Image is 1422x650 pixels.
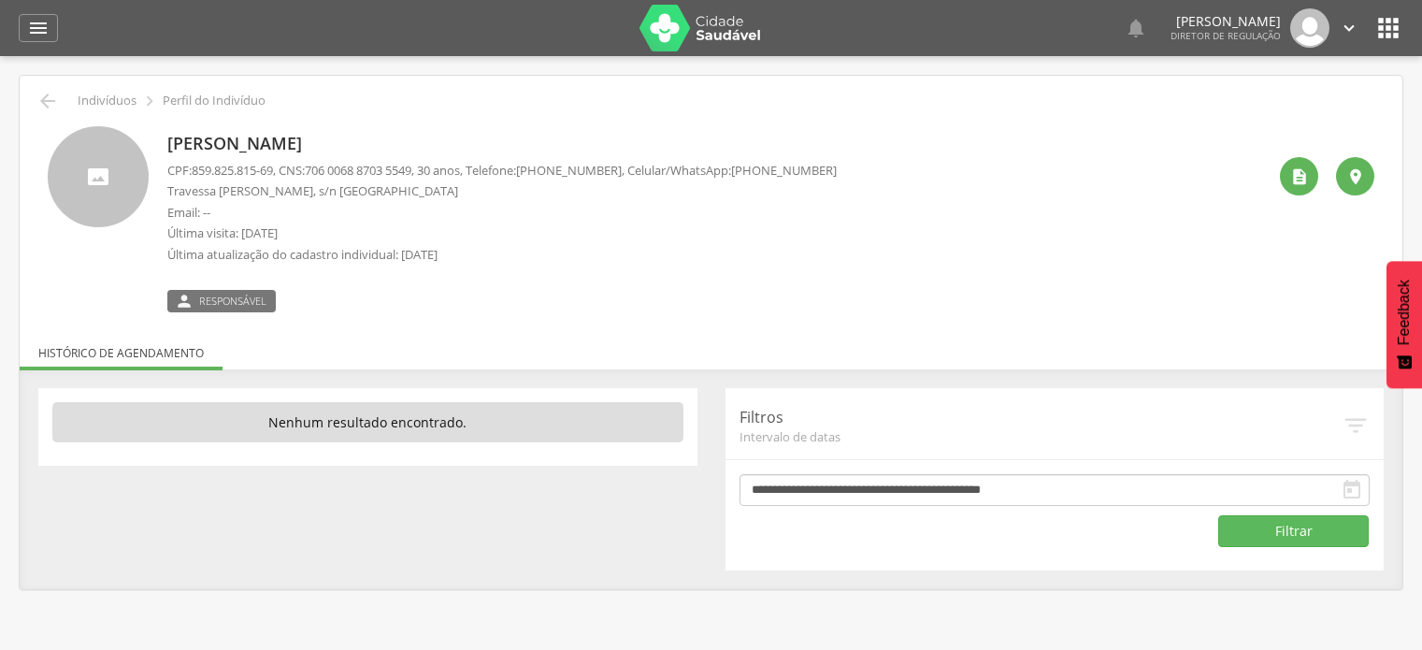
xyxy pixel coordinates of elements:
button: Feedback - Mostrar pesquisa [1386,261,1422,388]
p: Última atualização do cadastro individual: [DATE] [167,246,837,264]
button: Filtrar [1218,515,1369,547]
div: Ver histórico de cadastramento [1280,157,1318,195]
p: Filtros [740,407,1343,428]
i:  [1346,167,1365,186]
span: Intervalo de datas [740,428,1343,445]
p: Email: -- [167,204,837,222]
i:  [1125,17,1147,39]
p: [PERSON_NAME] [167,132,837,156]
p: [PERSON_NAME] [1171,15,1281,28]
span: 706 0068 8703 5549 [305,162,411,179]
p: CPF: , CNS: , 30 anos, Telefone: , Celular/WhatsApp: [167,162,837,180]
div: Localização [1336,157,1374,195]
span: 859.825.815-69 [192,162,273,179]
p: Travessa [PERSON_NAME], s/n [GEOGRAPHIC_DATA] [167,182,837,200]
p: Indivíduos [78,94,136,108]
i:  [1290,167,1309,186]
p: Última visita: [DATE] [167,224,837,242]
span: [PHONE_NUMBER] [731,162,837,179]
p: Perfil do Indivíduo [163,94,266,108]
span: Diretor de regulação [1171,29,1281,42]
i:  [139,91,160,111]
a:  [1339,8,1359,48]
i:  [1373,13,1403,43]
i:  [1339,18,1359,38]
i:  [27,17,50,39]
span: Feedback [1396,280,1413,345]
a:  [1125,8,1147,48]
i:  [1342,412,1370,440]
span: Responsável [199,294,266,309]
a:  [19,14,58,42]
span: [PHONE_NUMBER] [516,162,622,179]
i: Voltar [36,90,59,112]
i:  [1341,479,1363,501]
i:  [175,294,194,309]
p: Nenhum resultado encontrado. [52,402,683,443]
